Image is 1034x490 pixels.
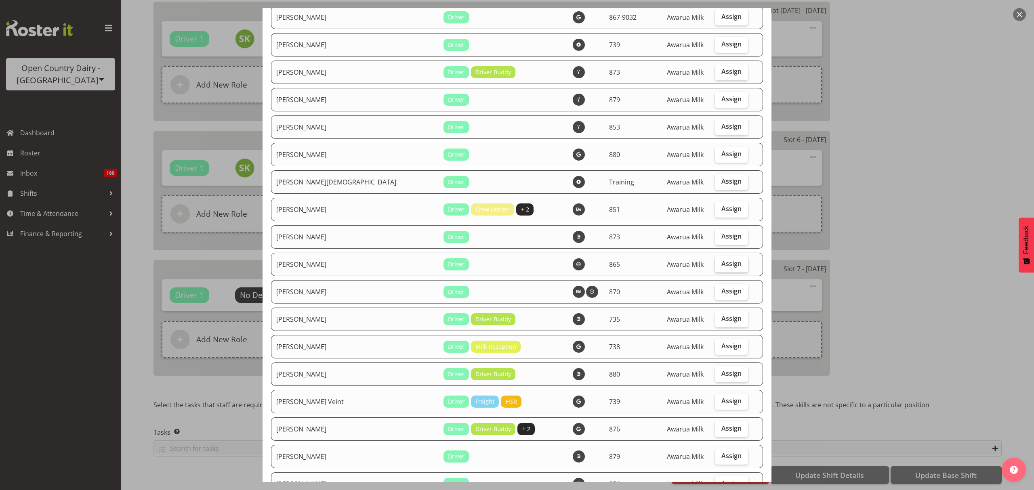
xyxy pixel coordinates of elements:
[475,342,516,351] span: Milk Reception
[448,342,464,351] span: Driver
[448,95,464,104] span: Driver
[721,287,742,295] span: Assign
[721,40,742,48] span: Assign
[609,260,620,269] span: 865
[609,123,620,132] span: 853
[609,13,637,22] span: 867-9032
[448,40,464,49] span: Driver
[667,68,704,77] span: Awarua Milk
[721,177,742,185] span: Assign
[609,425,620,433] span: 876
[609,480,620,488] span: 856
[448,150,464,159] span: Driver
[667,95,704,104] span: Awarua Milk
[271,6,439,29] td: [PERSON_NAME]
[667,13,704,22] span: Awarua Milk
[475,425,511,433] span: Driver Buddy
[271,198,439,221] td: [PERSON_NAME]
[667,397,704,406] span: Awarua Milk
[1019,218,1034,272] button: Feedback - Show survey
[271,115,439,139] td: [PERSON_NAME]
[271,143,439,166] td: [PERSON_NAME]
[271,417,439,441] td: [PERSON_NAME]
[448,232,464,241] span: Driver
[609,178,634,186] span: Training
[667,342,704,351] span: Awarua Milk
[609,287,620,296] span: 870
[721,342,742,350] span: Assign
[721,424,742,432] span: Assign
[667,315,704,324] span: Awarua Milk
[475,370,511,379] span: Driver Buddy
[667,150,704,159] span: Awarua Milk
[271,390,439,413] td: [PERSON_NAME] Veint
[609,397,620,406] span: 739
[271,445,439,468] td: [PERSON_NAME]
[475,205,510,214] span: Crew Leader
[475,68,511,77] span: Driver Buddy
[475,315,511,324] span: Driver Buddy
[721,369,742,377] span: Assign
[609,232,620,241] span: 873
[609,150,620,159] span: 880
[271,253,439,276] td: [PERSON_NAME]
[609,315,620,324] span: 735
[448,260,464,269] span: Driver
[522,425,530,433] span: + 2
[667,370,704,379] span: Awarua Milk
[721,122,742,130] span: Assign
[667,260,704,269] span: Awarua Milk
[721,150,742,158] span: Assign
[448,480,464,488] span: Driver
[448,287,464,296] span: Driver
[1010,466,1018,474] img: help-xxl-2.png
[609,370,620,379] span: 880
[448,315,464,324] span: Driver
[721,13,742,21] span: Assign
[1023,226,1030,254] span: Feedback
[271,362,439,386] td: [PERSON_NAME]
[609,205,620,214] span: 851
[271,88,439,111] td: [PERSON_NAME]
[609,342,620,351] span: 738
[448,425,464,433] span: Driver
[667,205,704,214] span: Awarua Milk
[448,370,464,379] span: Driver
[667,123,704,132] span: Awarua Milk
[448,397,464,406] span: Driver
[271,335,439,358] td: [PERSON_NAME]
[448,13,464,22] span: Driver
[448,178,464,186] span: Driver
[609,40,620,49] span: 739
[721,314,742,322] span: Assign
[667,287,704,296] span: Awarua Milk
[271,61,439,84] td: [PERSON_NAME]
[721,205,742,213] span: Assign
[448,123,464,132] span: Driver
[271,308,439,331] td: [PERSON_NAME]
[609,68,620,77] span: 873
[667,178,704,186] span: Awarua Milk
[271,280,439,304] td: [PERSON_NAME]
[721,95,742,103] span: Assign
[609,95,620,104] span: 879
[721,452,742,460] span: Assign
[271,33,439,57] td: [PERSON_NAME]
[667,232,704,241] span: Awarua Milk
[721,479,742,487] span: Assign
[271,170,439,194] td: [PERSON_NAME][DEMOGRAPHIC_DATA]
[721,397,742,405] span: Assign
[448,68,464,77] span: Driver
[521,205,529,214] span: + 2
[667,452,704,461] span: Awarua Milk
[475,397,494,406] span: Freight
[448,205,464,214] span: Driver
[609,452,620,461] span: 879
[506,397,517,406] span: HSR
[721,232,742,240] span: Assign
[448,452,464,461] span: Driver
[271,225,439,249] td: [PERSON_NAME]
[667,480,704,488] span: Awarua Milk
[667,40,704,49] span: Awarua Milk
[667,425,704,433] span: Awarua Milk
